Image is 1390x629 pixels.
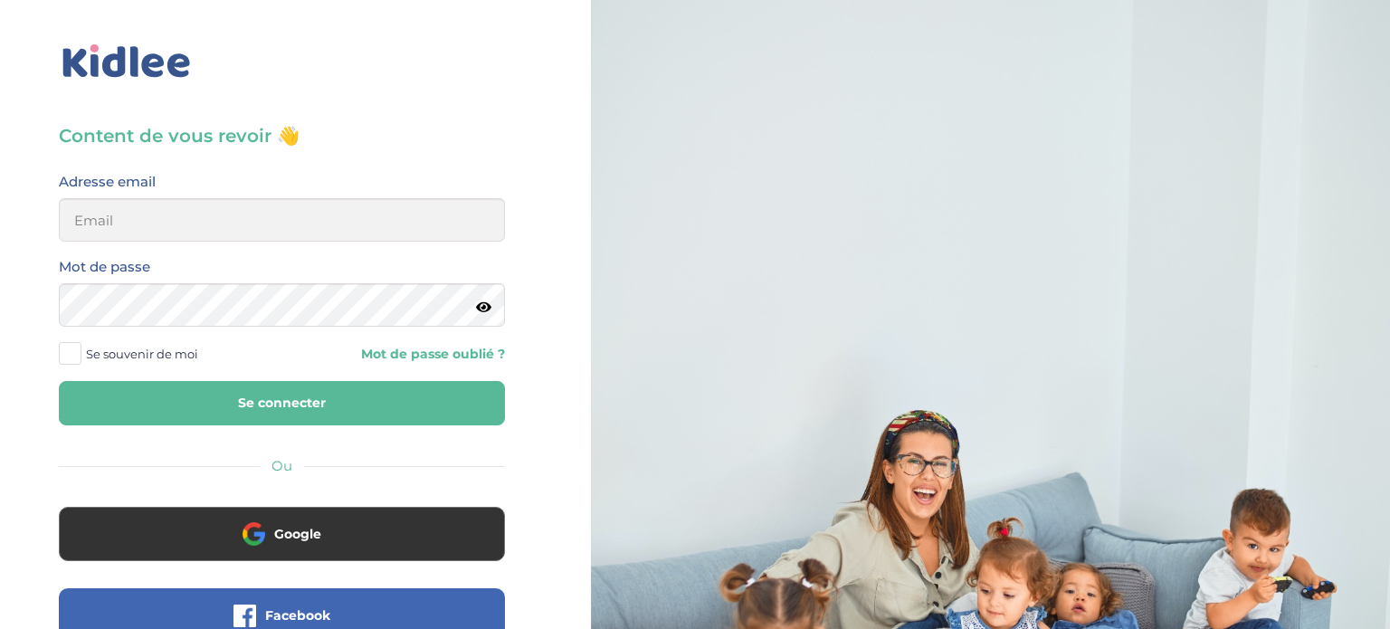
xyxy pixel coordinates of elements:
button: Se connecter [59,381,505,425]
button: Google [59,507,505,561]
input: Email [59,198,505,242]
img: logo_kidlee_bleu [59,41,195,82]
label: Adresse email [59,170,156,194]
span: Ou [271,457,292,474]
a: Mot de passe oublié ? [295,346,504,363]
span: Se souvenir de moi [86,342,198,366]
h3: Content de vous revoir 👋 [59,123,505,148]
span: Facebook [265,606,330,624]
label: Mot de passe [59,255,150,279]
img: google.png [243,522,265,545]
img: facebook.png [233,605,256,627]
span: Google [274,525,321,543]
a: Google [59,538,505,555]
